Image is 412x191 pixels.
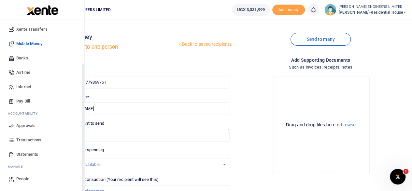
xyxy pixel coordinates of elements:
[5,51,79,65] a: Banks
[272,5,305,15] li: Toup your wallet
[57,176,159,183] label: Memo for this transaction (Your recipient will see this)
[11,164,23,169] span: anage
[16,137,41,143] span: Transactions
[26,7,58,12] a: logo-small logo-large logo-large
[16,84,31,90] span: Internet
[5,37,79,51] a: Mobile Money
[5,108,79,119] li: Ac
[5,162,79,172] li: M
[54,33,177,40] h4: Mobile money
[5,172,79,186] a: People
[16,122,36,129] span: Approvals
[237,7,264,13] span: UGX 3,331,999
[16,98,30,104] span: Pay Bill
[390,169,405,184] iframe: Intercom live chat
[57,129,229,141] input: UGX
[5,80,79,94] a: Internet
[5,147,79,162] a: Statements
[5,65,79,80] a: Airtime
[324,4,407,16] a: profile-user [PERSON_NAME] ENGINEERS LIMITED [PERSON_NAME]-Residential House
[234,56,407,64] h4: Add supporting Documents
[5,94,79,108] a: Pay Bill
[339,9,407,15] span: [PERSON_NAME]-Residential House
[177,39,232,50] a: Back to saved recipients
[291,33,350,46] a: Send to many
[272,7,305,12] a: Add money
[403,169,408,174] span: 1
[27,5,58,15] img: logo-large
[234,64,407,71] h4: Such as invoices, receipts, notes
[16,26,48,33] span: Xente Transfers
[272,5,305,15] span: Add money
[16,40,42,47] span: Mobile Money
[57,103,229,115] input: Loading name...
[272,76,370,174] div: File Uploader
[5,133,79,147] a: Transactions
[16,69,30,76] span: Airtime
[275,122,367,128] div: Drag and drop files here or
[5,119,79,133] a: Approvals
[62,161,220,168] div: No options available.
[324,4,336,16] img: profile-user
[341,122,356,127] button: browse
[5,22,79,37] a: Xente Transfers
[54,44,177,50] h5: Send money to one person
[16,55,28,61] span: Banks
[16,176,29,182] span: People
[229,4,272,16] li: Wallet ballance
[57,76,229,88] input: Enter phone number
[232,4,269,16] a: UGX 3,331,999
[13,111,37,116] span: countability
[16,151,38,158] span: Statements
[339,4,407,10] small: [PERSON_NAME] ENGINEERS LIMITED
